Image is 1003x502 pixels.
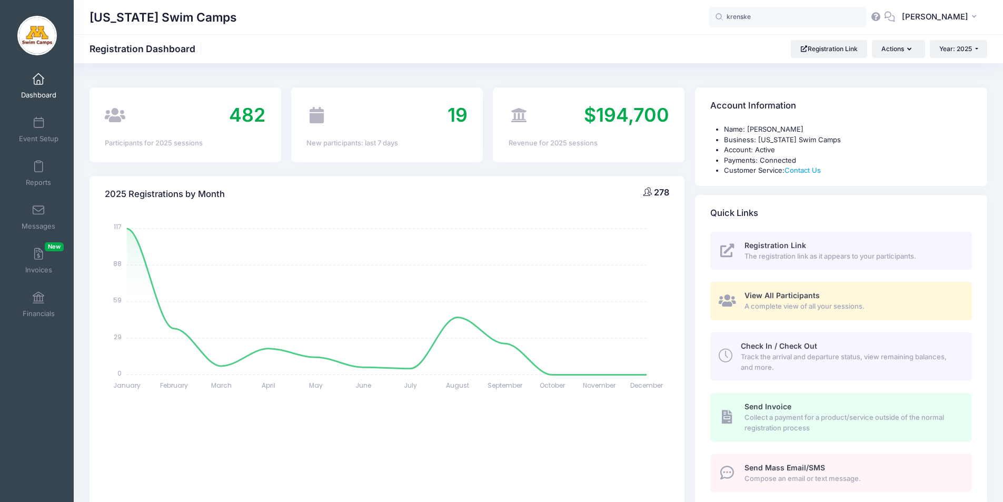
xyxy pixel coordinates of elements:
tspan: January [113,381,141,390]
img: Minnesota Swim Camps [17,16,57,55]
button: Actions [872,40,925,58]
span: Send Mass Email/SMS [744,463,825,472]
span: The registration link as it appears to your participants. [744,251,960,262]
h1: Registration Dashboard [90,43,204,54]
span: New [45,242,64,251]
span: 278 [654,187,669,198]
a: Send Invoice Collect a payment for a product/service outside of the normal registration process [710,393,972,441]
a: Financials [14,286,64,323]
tspan: October [540,381,565,390]
div: Participants for 2025 sessions [105,138,265,149]
tspan: 29 [114,332,122,341]
tspan: August [446,381,469,390]
span: Year: 2025 [939,45,972,53]
a: Registration Link [791,40,867,58]
a: Contact Us [784,166,821,174]
a: View All Participants A complete view of all your sessions. [710,282,972,320]
a: Registration Link The registration link as it appears to your participants. [710,232,972,270]
tspan: February [160,381,188,390]
a: Check In / Check Out Track the arrival and departure status, view remaining balances, and more. [710,332,972,381]
button: [PERSON_NAME] [895,5,987,29]
a: Event Setup [14,111,64,148]
h4: Account Information [710,91,796,121]
li: Payments: Connected [724,155,972,166]
span: Send Invoice [744,402,791,411]
span: Reports [26,178,51,187]
h4: Quick Links [710,198,758,228]
span: 19 [448,103,468,126]
li: Business: [US_STATE] Swim Camps [724,135,972,145]
span: A complete view of all your sessions. [744,301,960,312]
input: Search by First Name, Last Name, or Email... [709,7,867,28]
tspan: May [309,381,323,390]
span: Financials [23,309,55,318]
tspan: April [262,381,275,390]
span: Check In / Check Out [741,341,817,350]
a: Reports [14,155,64,192]
span: [PERSON_NAME] [902,11,968,23]
div: Revenue for 2025 sessions [509,138,669,149]
a: InvoicesNew [14,242,64,279]
span: 482 [229,103,265,126]
tspan: March [211,381,232,390]
tspan: November [583,381,617,390]
span: Messages [22,222,55,231]
a: Send Mass Email/SMS Compose an email or text message. [710,454,972,492]
span: Dashboard [21,91,56,100]
li: Account: Active [724,145,972,155]
span: Registration Link [744,241,806,250]
span: $194,700 [584,103,669,126]
h4: 2025 Registrations by Month [105,179,225,209]
span: Collect a payment for a product/service outside of the normal registration process [744,412,960,433]
span: Compose an email or text message. [744,474,960,484]
a: Dashboard [14,67,64,104]
span: Invoices [25,265,52,274]
li: Name: [PERSON_NAME] [724,124,972,135]
span: View All Participants [744,291,820,300]
tspan: September [488,381,523,390]
tspan: 0 [117,369,122,378]
span: Track the arrival and departure status, view remaining balances, and more. [741,352,960,372]
tspan: 117 [114,222,122,231]
tspan: July [404,381,417,390]
button: Year: 2025 [930,40,987,58]
tspan: June [355,381,371,390]
tspan: 88 [113,259,122,268]
li: Customer Service: [724,165,972,176]
tspan: 59 [113,296,122,304]
div: New participants: last 7 days [306,138,467,149]
tspan: December [630,381,663,390]
a: Messages [14,199,64,235]
h1: [US_STATE] Swim Camps [90,5,237,29]
span: Event Setup [19,134,58,143]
